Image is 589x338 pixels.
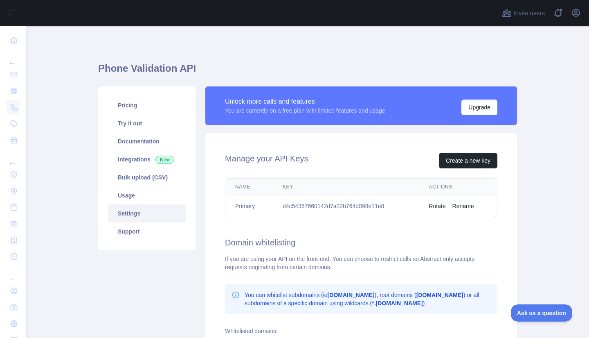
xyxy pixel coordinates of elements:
[225,328,278,334] label: Whitelisted domains:
[439,153,497,168] button: Create a new key
[225,153,308,168] h2: Manage your API Keys
[108,114,186,132] a: Try it out
[225,97,385,107] div: Unlock more calls and features
[108,204,186,222] a: Settings
[7,149,20,166] div: ...
[155,156,174,164] span: New
[513,9,545,18] span: Invite users
[108,186,186,204] a: Usage
[108,168,186,186] a: Bulk upload (CSV)
[429,202,445,210] button: Rotate
[108,132,186,150] a: Documentation
[7,49,20,66] div: ...
[419,179,497,195] th: Actions
[372,300,423,306] b: *.[DOMAIN_NAME]
[416,292,463,298] b: [DOMAIN_NAME]
[225,195,273,217] td: Primary
[108,150,186,168] a: Integrations New
[273,179,419,195] th: Key
[328,292,375,298] b: [DOMAIN_NAME]
[461,100,497,115] button: Upgrade
[511,304,573,322] iframe: Toggle Customer Support
[273,195,419,217] td: d4c54357660142d7a22b764d098e11e8
[452,202,474,210] button: Rename
[98,62,517,82] h1: Phone Validation API
[225,107,385,115] div: You are currently on a free plan with limited features and usage
[225,237,497,248] h2: Domain whitelisting
[108,96,186,114] a: Pricing
[7,265,20,282] div: ...
[108,222,186,240] a: Support
[245,291,491,307] p: You can whitelist subdomains (ie ), root domains ( ) or all subdomains of a specific domain using...
[225,255,497,271] div: If you are using your API on the front-end. You can choose to restrict calls so Abstract only acc...
[225,179,273,195] th: Name
[500,7,546,20] button: Invite users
